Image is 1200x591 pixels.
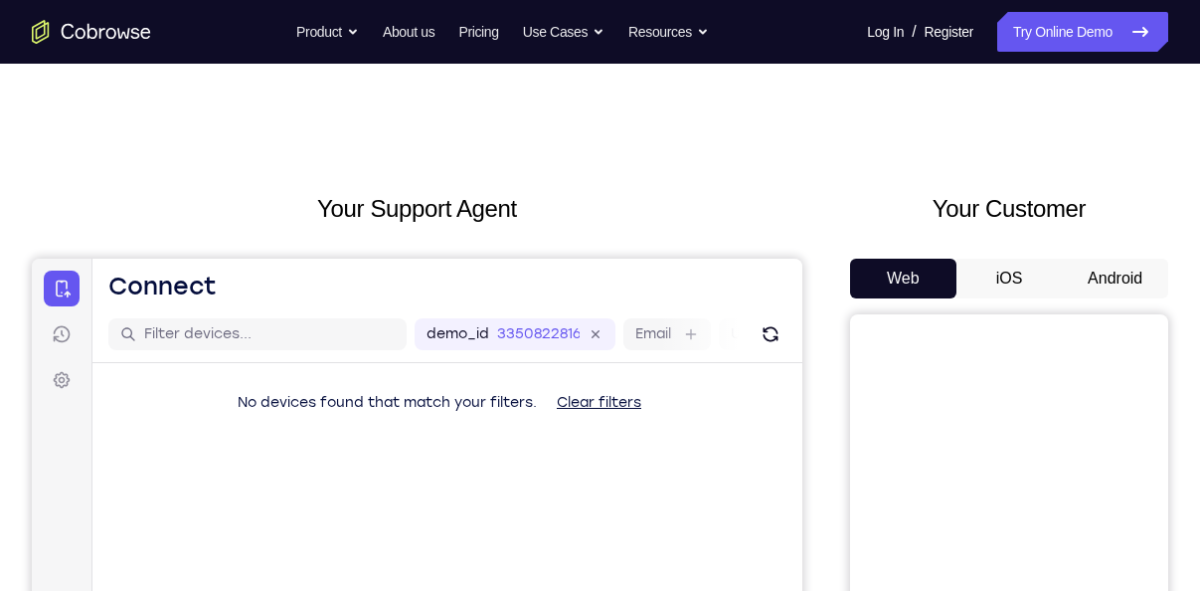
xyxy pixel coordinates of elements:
[1062,259,1168,298] button: Android
[458,12,498,52] a: Pricing
[925,12,973,52] a: Register
[956,259,1063,298] button: iOS
[296,12,359,52] button: Product
[32,20,151,44] a: Go to the home page
[383,12,434,52] a: About us
[628,12,709,52] button: Resources
[112,66,363,86] input: Filter devices...
[699,66,750,86] label: User ID
[997,12,1168,52] a: Try Online Demo
[12,103,48,139] a: Settings
[850,259,956,298] button: Web
[395,66,457,86] label: demo_id
[509,124,625,164] button: Clear filters
[850,191,1168,227] h2: Your Customer
[32,191,802,227] h2: Your Support Agent
[77,12,185,44] h1: Connect
[603,66,639,86] label: Email
[523,12,604,52] button: Use Cases
[912,20,916,44] span: /
[206,135,505,152] span: No devices found that match your filters.
[723,60,755,92] button: Refresh
[867,12,904,52] a: Log In
[12,58,48,94] a: Sessions
[12,12,48,48] a: Connect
